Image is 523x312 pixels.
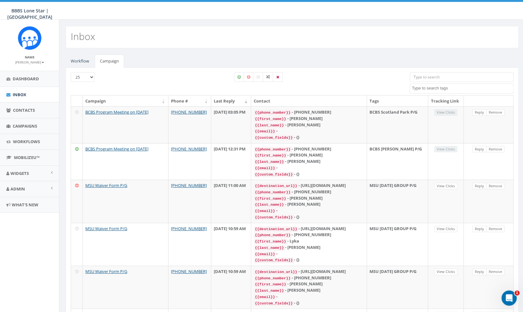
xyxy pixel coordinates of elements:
[514,290,520,295] span: 1
[253,72,263,82] label: Neutral
[434,269,457,275] a: View Clicks
[501,290,517,306] iframe: Intercom live chat
[254,281,364,287] div: - [PERSON_NAME]
[254,275,292,281] code: {{phone_number}}
[254,301,294,306] code: {{custom_fields}}
[254,294,364,300] div: -
[254,165,276,171] code: {{email}}
[254,245,285,251] code: {{last_name}}
[85,226,127,231] a: MSU Waiver Form P/G
[211,180,251,222] td: [DATE] 11:00 AM
[254,214,364,220] div: - {}
[15,59,44,65] a: [PERSON_NAME]
[254,172,294,177] code: {{custom_fields}}
[12,202,38,208] span: What's New
[254,147,292,152] code: {{phone_number}}
[254,128,364,134] div: -
[254,158,364,165] div: - [PERSON_NAME]
[273,72,283,82] label: Removed
[254,152,364,158] div: - [PERSON_NAME]
[367,180,428,222] td: MSU [DATE] GROUP P/G
[10,186,25,192] span: Admin
[254,183,364,189] div: - [URL][DOMAIN_NAME]
[10,170,29,176] span: Widgets
[254,146,364,152] div: - [PHONE_NUMBER]
[85,269,127,274] a: MSU Waiver Form P/G
[85,109,148,115] a: BCBS Program Meeting on [DATE]
[367,106,428,143] td: BCBS Scotland Park P/G
[434,226,457,232] a: View Clicks
[13,76,39,82] span: Dashboard
[254,110,292,116] code: {{phone_number}}
[13,92,26,97] span: Inbox
[13,123,37,129] span: Campaigns
[367,143,428,180] td: BCBS [PERSON_NAME] P/G
[234,72,244,82] label: Positive
[254,269,364,275] div: - [URL][DOMAIN_NAME]
[211,223,251,266] td: [DATE] 10:59 AM
[434,183,457,189] a: View Clicks
[83,96,168,107] th: Campaign: activate to sort column ascending
[254,189,364,195] div: - [PHONE_NUMBER]
[211,96,251,107] th: Last Reply: activate to sort column ascending
[254,123,285,128] code: {{last_name}}
[254,226,298,232] code: {{destination_url}}
[211,266,251,309] td: [DATE] 10:59 AM
[13,107,35,113] span: Contacts
[254,183,298,189] code: {{destination_url}}
[367,96,428,107] th: Tags
[171,226,207,231] a: [PHONE_NUMBER]
[412,85,513,91] textarea: Search
[254,153,287,158] code: {{first_name}}
[472,183,487,189] a: Reply
[254,122,364,128] div: - [PERSON_NAME]
[254,134,364,141] div: - {}
[171,183,207,188] a: [PHONE_NUMBER]
[254,196,287,202] code: {{first_name}}
[254,288,285,294] code: {{last_name}}
[263,72,273,82] label: Mixed
[367,223,428,266] td: MSU [DATE] GROUP P/G
[254,195,364,202] div: - [PERSON_NAME]
[171,146,207,152] a: [PHONE_NUMBER]
[254,238,364,244] div: - Lyka
[254,232,364,238] div: - [PHONE_NUMBER]
[486,269,505,275] a: Remove
[168,96,211,107] th: Phone #: activate to sort column ascending
[254,208,364,214] div: -
[486,146,505,153] a: Remove
[254,251,276,257] code: {{email}}
[428,96,464,107] th: Tracking Link
[410,72,513,82] input: Type to search
[486,183,505,189] a: Remove
[15,60,44,64] small: [PERSON_NAME]
[211,106,251,143] td: [DATE] 03:05 PM
[472,146,487,153] a: Reply
[254,202,285,208] code: {{last_name}}
[85,183,127,188] a: MSU Waiver Form P/G
[472,109,487,116] a: Reply
[25,55,35,59] small: Name
[254,208,276,214] code: {{email}}
[254,244,364,251] div: - [PERSON_NAME]
[486,226,505,232] a: Remove
[254,239,287,244] code: {{first_name}}
[472,226,487,232] a: Reply
[254,201,364,208] div: - [PERSON_NAME]
[171,269,207,274] a: [PHONE_NUMBER]
[66,55,94,68] a: Workflow
[254,135,294,141] code: {{custom_fields}}
[472,269,487,275] a: Reply
[254,116,364,122] div: - [PERSON_NAME]
[254,232,292,238] code: {{phone_number}}
[254,257,294,263] code: {{custom_fields}}
[251,96,367,107] th: Contact
[71,31,95,42] h2: Inbox
[7,8,52,20] span: BBBS Lone Star | [GEOGRAPHIC_DATA]
[254,287,364,294] div: - [PERSON_NAME]
[13,139,40,144] span: Workflows
[254,300,364,306] div: - {}
[254,171,364,177] div: - {}
[254,109,364,116] div: - [PHONE_NUMBER]
[254,269,298,275] code: {{destination_url}}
